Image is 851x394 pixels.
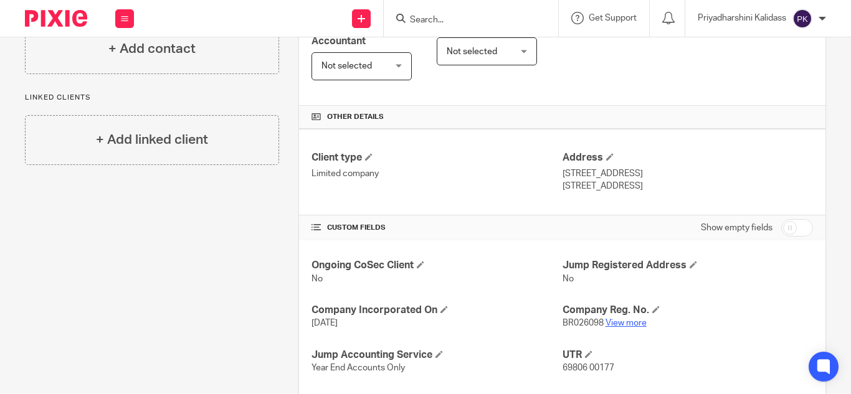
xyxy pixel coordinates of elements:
span: Not selected [447,47,497,56]
span: Other details [327,112,384,122]
span: No [563,274,574,283]
h4: + Add contact [108,39,196,59]
p: Priyadharshini Kalidass [698,12,786,24]
h4: Client type [311,151,562,164]
h4: Jump Registered Address [563,259,813,272]
h4: Jump Accounting Service [311,349,562,362]
h4: CUSTOM FIELDS [311,223,562,233]
span: Not selected [321,62,372,70]
img: svg%3E [792,9,812,29]
h4: Company Reg. No. [563,304,813,317]
span: No [311,274,323,283]
h4: Address [563,151,813,164]
span: 69806 00177 [563,364,614,372]
p: [STREET_ADDRESS] [563,167,813,180]
span: Get Support [589,14,637,22]
h4: UTR [563,349,813,362]
span: [DATE] [311,319,338,327]
span: BR026098 [563,319,604,327]
img: Pixie [25,10,87,27]
h4: Ongoing CoSec Client [311,259,562,272]
label: Show empty fields [701,222,773,234]
p: Limited company [311,167,562,180]
h4: + Add linked client [96,130,208,149]
p: Linked clients [25,93,279,103]
h4: Company Incorporated On [311,304,562,317]
a: View more [606,319,647,327]
span: Year End Accounts Only [311,364,405,372]
p: [STREET_ADDRESS] [563,180,813,192]
input: Search [409,15,521,26]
